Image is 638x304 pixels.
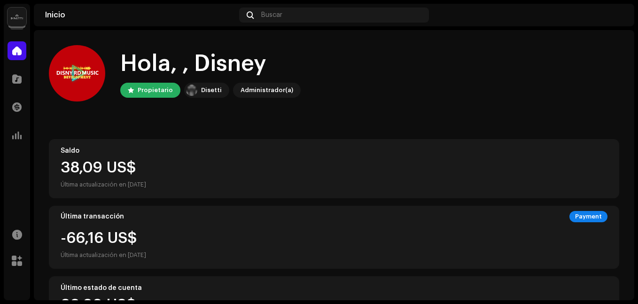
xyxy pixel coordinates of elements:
div: Disetti [201,85,222,96]
div: Último estado de cuenta [61,284,607,292]
img: 02a7c2d3-3c89-4098-b12f-2ff2945c95ee [186,85,197,96]
img: 02a7c2d3-3c89-4098-b12f-2ff2945c95ee [8,8,26,26]
div: Hola, , Disney [120,49,301,79]
re-o-card-value: Saldo [49,139,619,198]
div: Payment [569,211,607,222]
div: Propietario [138,85,173,96]
div: Última actualización en [DATE] [61,179,607,190]
div: Saldo [61,147,607,155]
div: Última actualización en [DATE] [61,249,146,261]
div: Última transacción [61,213,124,220]
img: df292a81-33c9-48cd-9856-ee88af5cfc11 [608,8,623,23]
span: Buscar [261,11,282,19]
div: Inicio [45,11,235,19]
div: Administrador(a) [241,85,293,96]
img: df292a81-33c9-48cd-9856-ee88af5cfc11 [49,45,105,101]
